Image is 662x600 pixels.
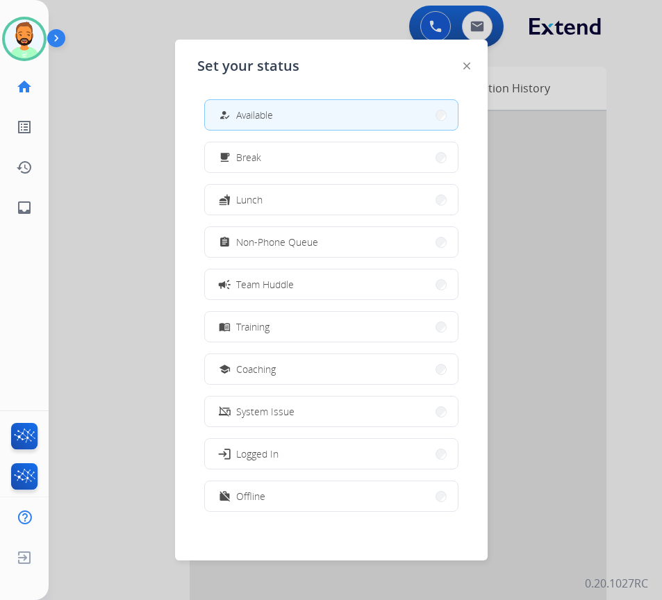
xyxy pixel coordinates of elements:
button: Training [205,312,458,342]
span: Lunch [236,192,263,207]
span: Training [236,319,270,334]
span: Logged In [236,447,279,461]
button: Lunch [205,185,458,215]
button: Team Huddle [205,269,458,299]
mat-icon: school [218,363,230,375]
button: Non-Phone Queue [205,227,458,257]
mat-icon: fastfood [218,194,230,206]
p: 0.20.1027RC [585,575,648,592]
mat-icon: phonelink_off [218,406,230,417]
mat-icon: login [217,447,231,460]
span: System Issue [236,404,295,419]
span: Break [236,150,261,165]
mat-icon: how_to_reg [218,109,230,121]
mat-icon: free_breakfast [218,151,230,163]
span: Team Huddle [236,277,294,292]
span: Offline [236,489,265,503]
span: Non-Phone Queue [236,235,318,249]
mat-icon: list_alt [16,119,33,135]
img: close-button [463,62,470,69]
button: System Issue [205,397,458,426]
mat-icon: campaign [217,277,231,291]
button: Offline [205,481,458,511]
mat-icon: menu_book [218,321,230,333]
button: Break [205,142,458,172]
span: Coaching [236,362,276,376]
mat-icon: assignment [218,236,230,248]
mat-icon: home [16,78,33,95]
button: Available [205,100,458,130]
button: Coaching [205,354,458,384]
img: avatar [5,19,44,58]
mat-icon: work_off [218,490,230,502]
mat-icon: inbox [16,199,33,216]
button: Logged In [205,439,458,469]
mat-icon: history [16,159,33,176]
span: Set your status [197,56,299,76]
span: Available [236,108,273,122]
